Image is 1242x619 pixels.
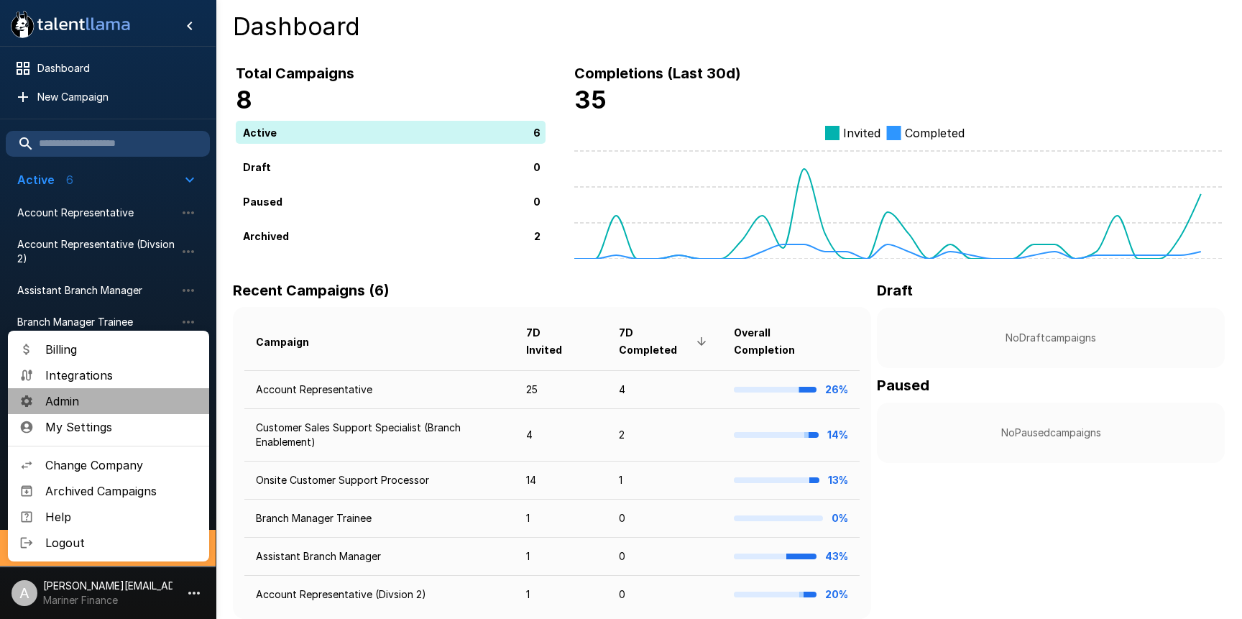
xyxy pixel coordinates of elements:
span: Integrations [45,367,198,384]
span: Archived Campaigns [45,482,198,500]
span: Billing [45,341,198,358]
span: Change Company [45,457,198,474]
span: Admin [45,393,198,410]
span: Help [45,508,198,526]
span: My Settings [45,418,198,436]
span: Logout [45,534,198,551]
